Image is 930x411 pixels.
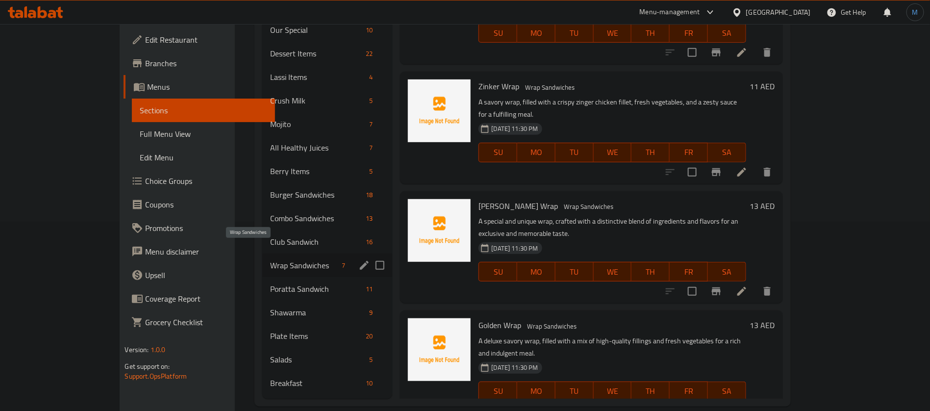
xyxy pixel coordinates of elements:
span: Coupons [145,199,267,210]
div: All Healthy Juices7 [262,136,392,159]
div: Dessert Items22 [262,42,392,65]
span: WE [598,26,628,40]
div: items [365,118,377,130]
a: Edit menu item [736,285,748,297]
a: Coupons [124,193,275,216]
span: 18 [362,190,377,200]
div: Club Sandwich16 [262,230,392,254]
div: Burger Sandwiches18 [262,183,392,206]
button: MO [517,23,555,43]
span: FR [674,26,704,40]
span: WE [598,265,628,279]
button: MO [517,382,555,401]
button: TH [631,23,670,43]
span: Full Menu View [140,128,267,140]
h6: 13 AED [750,318,775,332]
div: items [365,142,377,154]
span: Shawarma [270,307,365,318]
span: Choice Groups [145,175,267,187]
span: SA [712,26,742,40]
button: SA [708,262,746,282]
span: Burger Sandwiches [270,189,362,201]
a: Edit menu item [736,166,748,178]
span: Plate Items [270,330,362,342]
a: Sections [132,99,275,122]
span: All Healthy Juices [270,142,365,154]
button: TU [555,262,594,282]
button: WE [594,382,632,401]
span: SU [483,145,513,159]
span: Crush Milk [270,95,365,106]
span: 22 [362,49,377,58]
span: Grocery Checklist [145,316,267,328]
span: Select to update [682,281,703,302]
span: TH [635,145,666,159]
span: WE [598,384,628,398]
div: Wrap Sandwiches7edit [262,254,392,277]
div: Lassi Items [270,71,365,83]
span: Breakfast [270,377,362,389]
span: Sections [140,104,267,116]
div: items [365,165,377,177]
span: Poratta Sandwich [270,283,362,295]
span: MO [521,145,552,159]
span: Wrap Sandwiches [270,259,338,271]
button: FR [670,143,708,162]
div: Menu-management [640,6,700,18]
span: 5 [365,355,377,364]
div: items [365,95,377,106]
button: Branch-specific-item [704,160,728,184]
button: WE [594,23,632,43]
div: items [362,283,377,295]
div: [GEOGRAPHIC_DATA] [746,7,811,18]
span: SA [712,265,742,279]
span: Branches [145,57,267,69]
button: TH [631,143,670,162]
span: 7 [365,143,377,153]
span: FR [674,265,704,279]
span: Club Sandwich [270,236,362,248]
div: Wrap Sandwiches [560,201,617,213]
button: TH [631,262,670,282]
span: 5 [365,167,377,176]
button: FR [670,382,708,401]
span: TU [559,145,590,159]
span: SU [483,265,513,279]
a: Edit Restaurant [124,28,275,51]
span: SA [712,145,742,159]
span: Wrap Sandwiches [560,201,617,212]
div: items [365,71,377,83]
a: Coverage Report [124,287,275,310]
button: SU [478,262,517,282]
button: SU [478,143,517,162]
p: A special and unique wrap, crafted with a distinctive blend of ingredients and flavors for an exc... [478,215,746,240]
span: 13 [362,214,377,223]
span: [DATE] 11:30 PM [487,124,542,133]
div: Mojito7 [262,112,392,136]
span: 5 [365,96,377,105]
div: items [362,48,377,59]
button: SA [708,382,746,401]
img: Golden Wrap [408,318,471,381]
span: 10 [362,379,377,388]
button: delete [755,160,779,184]
span: Menus [147,81,267,93]
a: Grocery Checklist [124,310,275,334]
div: items [362,236,377,248]
span: 4 [365,73,377,82]
a: Branches [124,51,275,75]
span: [PERSON_NAME] Wrap [478,199,558,213]
span: TU [559,265,590,279]
div: items [362,377,377,389]
span: Mojito [270,118,365,130]
span: Select to update [682,162,703,182]
div: Berry Items5 [262,159,392,183]
span: Upsell [145,269,267,281]
button: FR [670,23,708,43]
span: Dessert Items [270,48,362,59]
span: Combo Sandwiches [270,212,362,224]
span: Edit Menu [140,152,267,163]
